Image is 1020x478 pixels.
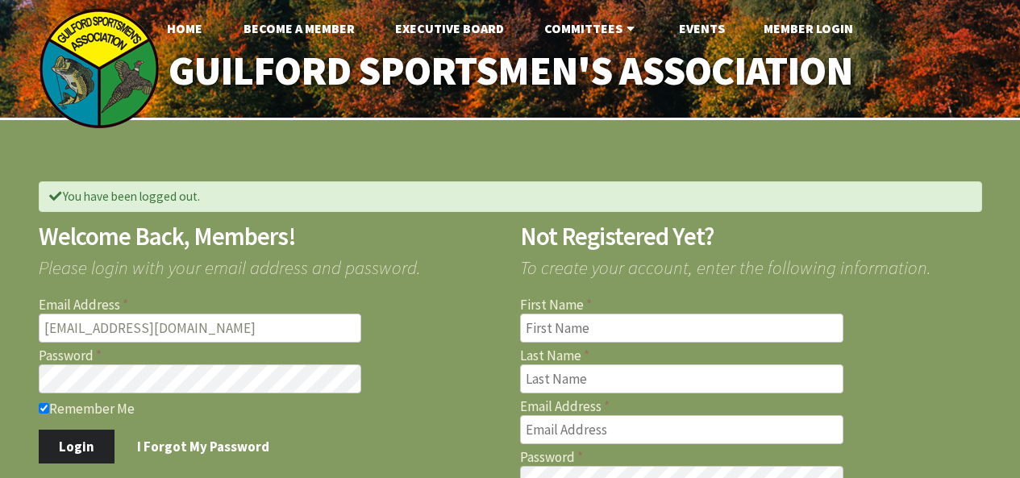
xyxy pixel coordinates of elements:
h2: Not Registered Yet? [520,224,982,249]
input: First Name [520,314,843,343]
a: Home [154,12,215,44]
input: Email Address [39,314,362,343]
span: To create your account, enter the following information. [520,248,982,276]
label: Remember Me [39,400,501,416]
label: Password [520,451,982,464]
a: Member Login [751,12,866,44]
img: logo_sm.png [39,8,160,129]
a: Committees [531,12,652,44]
input: Remember Me [39,403,49,414]
h2: Welcome Back, Members! [39,224,501,249]
div: You have been logged out. [39,181,982,211]
input: Last Name [520,364,843,393]
input: Email Address [520,415,843,444]
span: Please login with your email address and password. [39,248,501,276]
label: Email Address [520,400,982,414]
label: Email Address [39,298,501,312]
label: Password [39,349,501,363]
label: First Name [520,298,982,312]
a: I Forgot My Password [117,430,290,463]
a: Guilford Sportsmen's Association [134,37,886,106]
a: Executive Board [382,12,517,44]
a: Events [666,12,738,44]
button: Login [39,430,115,463]
a: Become A Member [231,12,368,44]
label: Last Name [520,349,982,363]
